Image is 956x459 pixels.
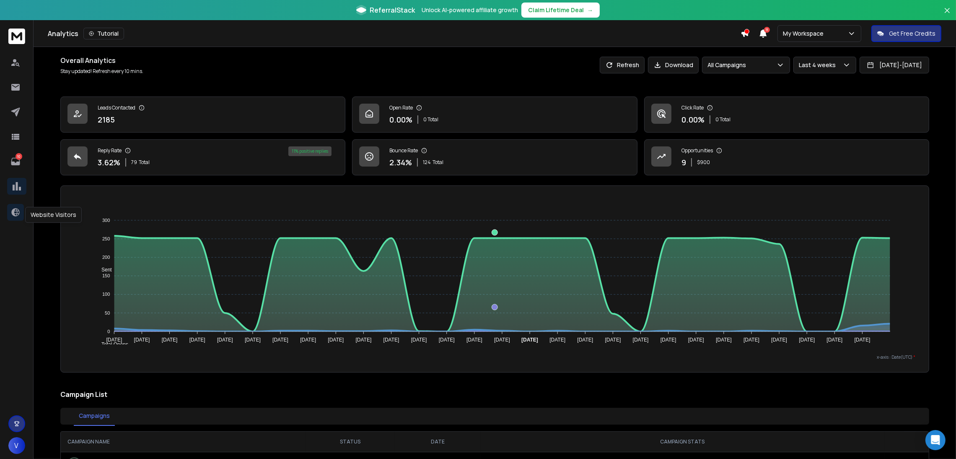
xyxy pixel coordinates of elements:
p: 0.00 % [389,114,412,125]
p: Get Free Credits [889,29,935,38]
button: V [8,437,25,454]
a: Click Rate0.00%0 Total [644,96,929,133]
tspan: [DATE] [771,337,787,343]
tspan: [DATE] [328,337,344,343]
div: Website Visitors [25,207,82,223]
span: ReferralStack [370,5,415,15]
tspan: [DATE] [411,337,427,343]
p: 2185 [98,114,115,125]
button: Get Free Credits [871,25,941,42]
tspan: 50 [105,310,110,316]
tspan: [DATE] [383,337,399,343]
p: 0.00 % [681,114,705,125]
span: Total Opens [95,342,128,347]
tspan: [DATE] [799,337,815,343]
tspan: [DATE] [466,337,482,343]
p: Click Rate [681,104,704,111]
p: 0 Total [423,116,438,123]
p: Leads Contacted [98,104,135,111]
tspan: [DATE] [272,337,288,343]
tspan: [DATE] [521,337,538,343]
button: Close banner [942,5,953,25]
span: 124 [423,159,431,166]
tspan: 300 [102,218,110,223]
button: Claim Lifetime Deal→ [521,3,600,18]
tspan: 150 [102,273,110,278]
tspan: [DATE] [744,337,759,343]
tspan: [DATE] [245,337,261,343]
p: 9 [681,156,686,168]
th: CAMPAIGN STATS [481,432,884,452]
p: 0 Total [715,116,731,123]
h2: Campaign List [60,389,929,399]
tspan: [DATE] [356,337,372,343]
p: Unlock AI-powered affiliate growth [422,6,518,14]
p: Open Rate [389,104,413,111]
a: Bounce Rate2.34%124Total [352,139,637,175]
button: [DATE]-[DATE] [860,57,929,73]
tspan: [DATE] [550,337,566,343]
tspan: [DATE] [716,337,732,343]
p: Opportunities [681,147,713,154]
tspan: [DATE] [300,337,316,343]
span: 11 [764,27,770,33]
tspan: 0 [107,329,110,334]
p: 10 [16,153,22,160]
tspan: [DATE] [578,337,593,343]
th: DATE [395,432,480,452]
p: Reply Rate [98,147,122,154]
p: Refresh [617,61,639,69]
a: Open Rate0.00%0 Total [352,96,637,133]
tspan: [DATE] [661,337,676,343]
tspan: [DATE] [217,337,233,343]
button: Tutorial [83,28,124,39]
span: Total [433,159,443,166]
tspan: [DATE] [439,337,455,343]
div: Analytics [48,28,741,39]
tspan: 250 [102,236,110,241]
div: Open Intercom Messenger [925,430,946,450]
a: Leads Contacted2185 [60,96,345,133]
p: All Campaigns [707,61,749,69]
p: 3.62 % [98,156,120,168]
p: Stay updated! Refresh every 10 mins. [60,68,143,75]
button: Refresh [600,57,645,73]
a: Reply Rate3.62%79Total11% positive replies [60,139,345,175]
span: Total [139,159,150,166]
tspan: [DATE] [106,337,122,343]
p: Download [665,61,693,69]
p: My Workspace [783,29,827,38]
p: x-axis : Date(UTC) [74,354,915,360]
tspan: 200 [102,255,110,260]
span: 79 [131,159,137,166]
button: Campaigns [74,407,115,426]
div: 11 % positive replies [288,146,332,156]
a: Opportunities9$900 [644,139,929,175]
span: → [587,6,593,14]
a: 10 [7,153,24,170]
tspan: [DATE] [189,337,205,343]
tspan: [DATE] [605,337,621,343]
tspan: [DATE] [162,337,178,343]
span: Sent [95,267,112,273]
p: 2.34 % [389,156,412,168]
h1: Overall Analytics [60,55,143,65]
th: STATUS [306,432,395,452]
tspan: 100 [102,292,110,297]
tspan: [DATE] [494,337,510,343]
button: Download [648,57,699,73]
p: $ 900 [697,159,710,166]
tspan: [DATE] [827,337,843,343]
tspan: [DATE] [688,337,704,343]
tspan: [DATE] [855,337,871,343]
tspan: [DATE] [633,337,649,343]
th: CAMPAIGN NAME [61,432,306,452]
tspan: [DATE] [134,337,150,343]
p: Bounce Rate [389,147,418,154]
p: Last 4 weeks [799,61,839,69]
